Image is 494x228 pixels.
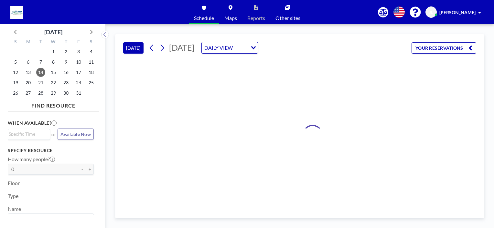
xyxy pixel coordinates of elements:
span: Monday, October 13, 2025 [24,68,33,77]
div: W [47,38,60,47]
div: S [85,38,97,47]
span: Wednesday, October 15, 2025 [49,68,58,77]
span: Tuesday, October 14, 2025 [36,68,45,77]
span: Saturday, October 11, 2025 [87,57,96,67]
span: Sunday, October 12, 2025 [11,68,20,77]
h4: FIND RESOURCE [8,100,99,109]
span: Saturday, October 18, 2025 [87,68,96,77]
span: Sunday, October 19, 2025 [11,78,20,87]
span: Tuesday, October 28, 2025 [36,88,45,98]
span: Tuesday, October 7, 2025 [36,57,45,67]
button: Available Now [58,129,94,140]
button: YOUR RESERVATIONS [412,42,476,54]
div: T [35,38,47,47]
span: Sunday, October 5, 2025 [11,57,20,67]
div: F [72,38,85,47]
div: Search for option [202,42,258,53]
span: Friday, October 3, 2025 [74,47,83,56]
button: + [86,164,94,175]
span: Tuesday, October 21, 2025 [36,78,45,87]
span: Schedule [194,16,214,21]
span: DAILY VIEW [203,44,234,52]
h3: Specify resource [8,148,94,153]
span: Friday, October 17, 2025 [74,68,83,77]
span: Thursday, October 9, 2025 [61,57,70,67]
span: Wednesday, October 22, 2025 [49,78,58,87]
span: Monday, October 20, 2025 [24,78,33,87]
img: organization-logo [10,6,23,19]
span: Friday, October 10, 2025 [74,57,83,67]
span: Wednesday, October 29, 2025 [49,88,58,98]
span: Thursday, October 30, 2025 [61,88,70,98]
span: Wednesday, October 1, 2025 [49,47,58,56]
span: or [51,131,56,138]
span: Saturday, October 4, 2025 [87,47,96,56]
span: Thursday, October 16, 2025 [61,68,70,77]
div: S [9,38,22,47]
label: Type [8,193,18,199]
span: Available Now [60,131,91,137]
span: [DATE] [169,43,195,52]
span: Thursday, October 23, 2025 [61,78,70,87]
div: M [22,38,35,47]
div: Search for option [8,129,50,139]
span: Reports [247,16,265,21]
span: Wednesday, October 8, 2025 [49,57,58,67]
span: Sunday, October 26, 2025 [11,88,20,98]
span: Friday, October 31, 2025 [74,88,83,98]
div: Search for option [8,214,93,225]
span: JL [429,9,433,15]
div: [DATE] [44,27,62,36]
button: - [78,164,86,175]
span: [PERSON_NAME] [439,10,476,15]
button: [DATE] [123,42,144,54]
label: Name [8,206,21,212]
span: Saturday, October 25, 2025 [87,78,96,87]
label: How many people? [8,156,55,162]
span: Other sites [275,16,300,21]
input: Search for option [9,215,90,223]
label: Floor [8,180,20,186]
span: Thursday, October 2, 2025 [61,47,70,56]
span: Maps [224,16,237,21]
span: Monday, October 6, 2025 [24,57,33,67]
input: Search for option [9,130,46,138]
input: Search for option [235,44,247,52]
span: Monday, October 27, 2025 [24,88,33,98]
span: Friday, October 24, 2025 [74,78,83,87]
div: T [59,38,72,47]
